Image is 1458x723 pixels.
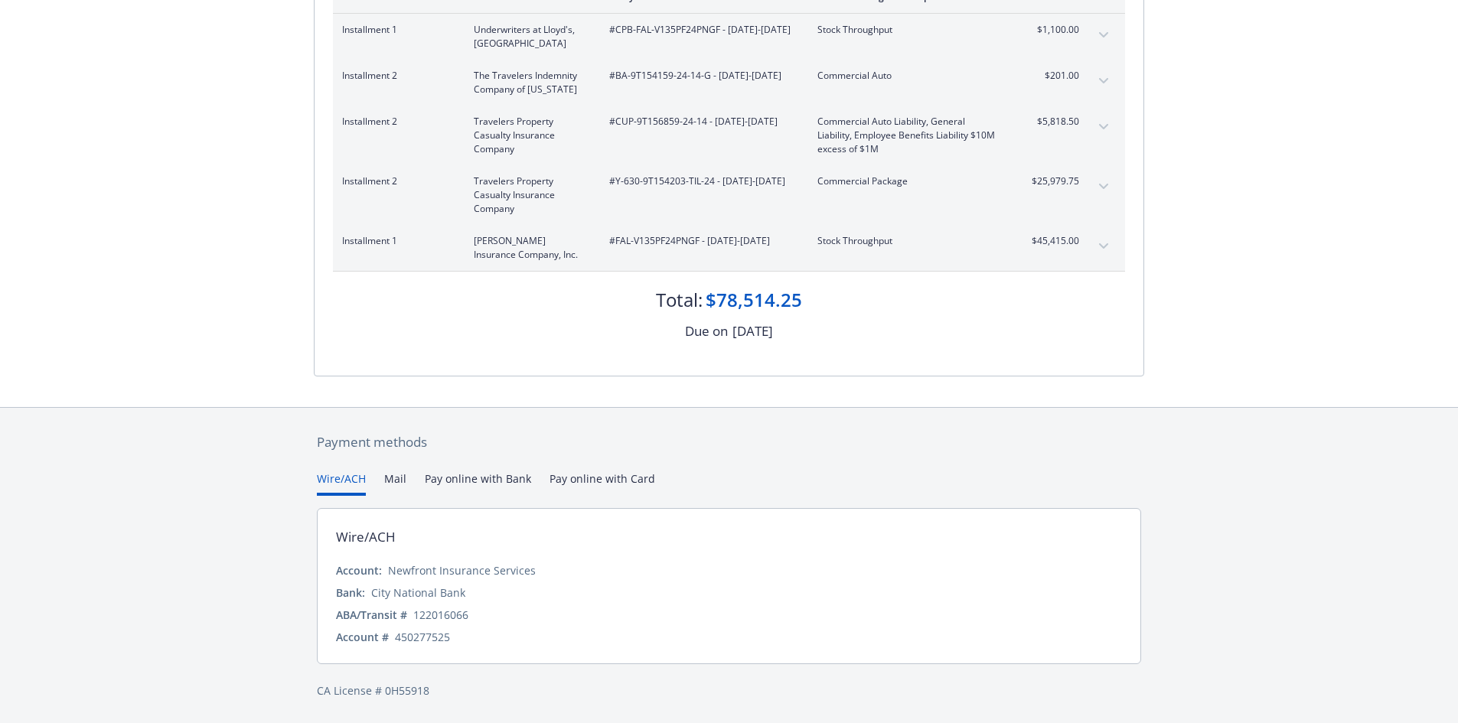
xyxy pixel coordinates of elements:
[474,23,585,50] span: Underwriters at Lloyd's, [GEOGRAPHIC_DATA]
[817,174,997,188] span: Commercial Package
[342,69,449,83] span: Installment 2
[371,585,465,601] div: City National Bank
[817,115,997,156] span: Commercial Auto Liability, General Liability, Employee Benefits Liability $10M excess of $1M
[685,321,728,341] div: Due on
[388,562,536,578] div: Newfront Insurance Services
[474,69,585,96] span: The Travelers Indemnity Company of [US_STATE]
[1022,69,1079,83] span: $201.00
[609,174,793,188] span: #Y-630-9T154203-TIL-24 - [DATE]-[DATE]
[1091,23,1116,47] button: expand content
[474,174,585,216] span: Travelers Property Casualty Insurance Company
[1022,23,1079,37] span: $1,100.00
[817,234,997,248] span: Stock Throughput
[342,234,449,248] span: Installment 1
[474,234,585,262] span: [PERSON_NAME] Insurance Company, Inc.
[342,23,449,37] span: Installment 1
[1091,115,1116,139] button: expand content
[317,432,1141,452] div: Payment methods
[817,23,997,37] span: Stock Throughput
[333,165,1125,225] div: Installment 2Travelers Property Casualty Insurance Company#Y-630-9T154203-TIL-24 - [DATE]-[DATE]C...
[609,23,793,37] span: #CPB-FAL-V135PF24PNGF - [DATE]-[DATE]
[817,69,997,83] span: Commercial Auto
[609,115,793,129] span: #CUP-9T156859-24-14 - [DATE]-[DATE]
[474,115,585,156] span: Travelers Property Casualty Insurance Company
[1022,234,1079,248] span: $45,415.00
[333,225,1125,271] div: Installment 1[PERSON_NAME] Insurance Company, Inc.#FAL-V135PF24PNGF - [DATE]-[DATE]Stock Throughp...
[317,471,366,496] button: Wire/ACH
[336,585,365,601] div: Bank:
[413,607,468,623] div: 122016066
[342,115,449,129] span: Installment 2
[609,69,793,83] span: #BA-9T154159-24-14-G - [DATE]-[DATE]
[732,321,773,341] div: [DATE]
[1091,69,1116,93] button: expand content
[609,234,793,248] span: #FAL-V135PF24PNGF - [DATE]-[DATE]
[395,629,450,645] div: 450277525
[1091,174,1116,199] button: expand content
[317,682,1141,699] div: CA License # 0H55918
[336,607,407,623] div: ABA/Transit #
[1022,115,1079,129] span: $5,818.50
[425,471,531,496] button: Pay online with Bank
[550,471,655,496] button: Pay online with Card
[336,629,389,645] div: Account #
[336,527,396,547] div: Wire/ACH
[333,60,1125,106] div: Installment 2The Travelers Indemnity Company of [US_STATE]#BA-9T154159-24-14-G - [DATE]-[DATE]Com...
[384,471,406,496] button: Mail
[342,174,449,188] span: Installment 2
[333,14,1125,60] div: Installment 1Underwriters at Lloyd's, [GEOGRAPHIC_DATA]#CPB-FAL-V135PF24PNGF - [DATE]-[DATE]Stock...
[656,287,703,313] div: Total:
[333,106,1125,165] div: Installment 2Travelers Property Casualty Insurance Company#CUP-9T156859-24-14 - [DATE]-[DATE]Comm...
[1022,174,1079,188] span: $25,979.75
[1091,234,1116,259] button: expand content
[706,287,802,313] div: $78,514.25
[336,562,382,578] div: Account:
